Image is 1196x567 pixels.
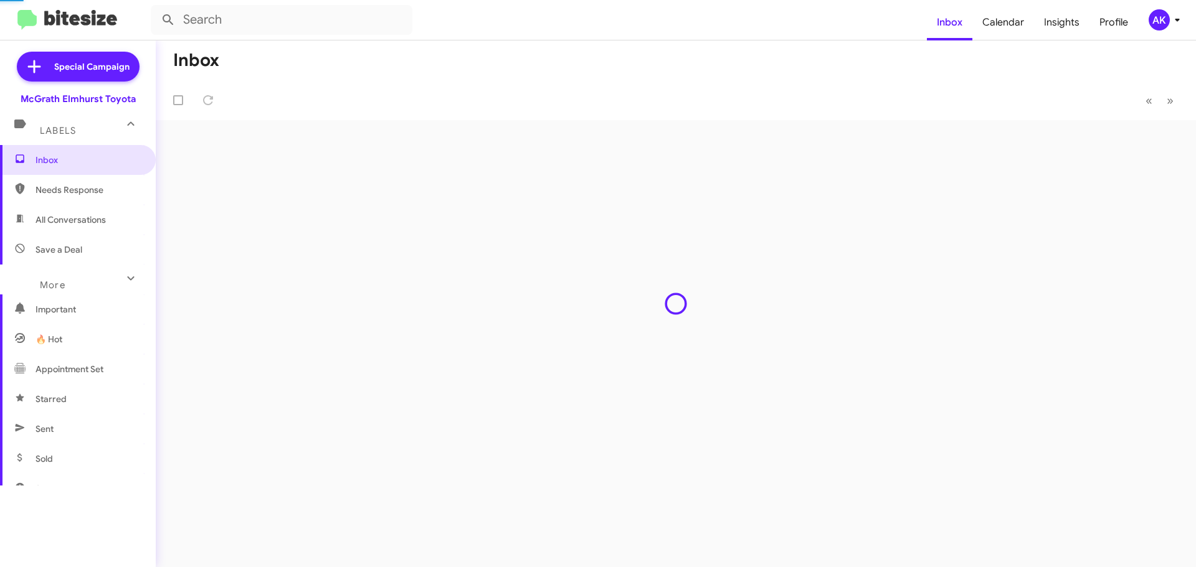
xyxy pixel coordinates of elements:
a: Insights [1034,4,1089,40]
span: Needs Response [36,184,141,196]
button: AK [1138,9,1182,30]
span: Starred [36,393,67,405]
div: AK [1149,9,1170,30]
span: » [1167,93,1174,108]
a: Inbox [927,4,972,40]
span: All Conversations [36,213,106,226]
button: Previous [1138,88,1160,113]
a: Profile [1089,4,1138,40]
span: Inbox [36,154,141,166]
span: Sold Responded [36,482,102,495]
nav: Page navigation example [1139,88,1181,113]
div: McGrath Elmhurst Toyota [21,93,136,105]
span: Sold [36,452,53,465]
span: Save a Deal [36,243,82,256]
button: Next [1159,88,1181,113]
span: Important [36,303,141,316]
span: 🔥 Hot [36,333,62,345]
a: Calendar [972,4,1034,40]
span: Sent [36,423,54,435]
span: Labels [40,125,76,136]
span: « [1146,93,1152,108]
span: Special Campaign [54,60,130,73]
a: Special Campaign [17,52,140,82]
input: Search [151,5,412,35]
span: Appointment Set [36,363,103,375]
h1: Inbox [173,50,219,70]
span: More [40,279,65,291]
